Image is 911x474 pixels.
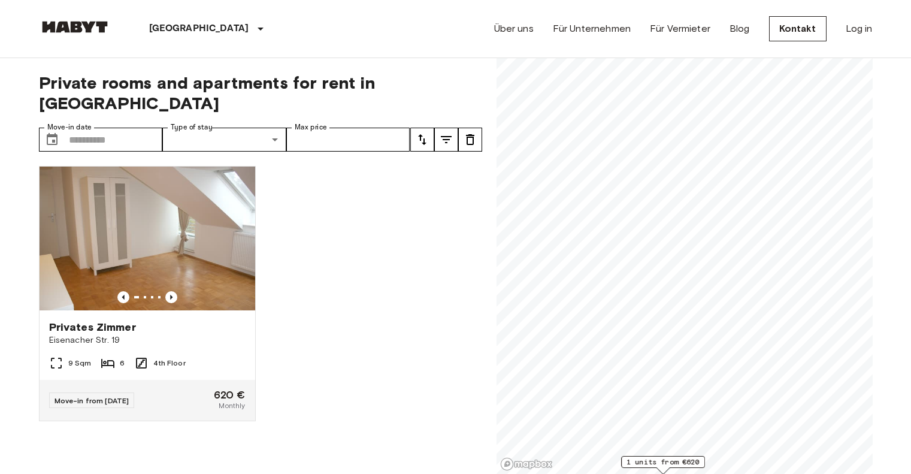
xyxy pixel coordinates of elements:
span: 4th Floor [153,358,185,369]
label: Type of stay [171,122,213,132]
span: 6 [120,358,125,369]
button: Previous image [117,291,129,303]
button: tune [410,128,434,152]
button: Choose date [40,128,64,152]
a: Kontakt [769,16,827,41]
a: Für Unternehmen [553,22,631,36]
span: Eisenacher Str. 19 [49,334,246,346]
button: tune [434,128,458,152]
a: Blog [730,22,750,36]
a: Für Vermieter [650,22,710,36]
label: Max price [295,122,327,132]
span: 9 Sqm [68,358,92,369]
a: Über uns [494,22,534,36]
label: Move-in date [47,122,92,132]
span: Move-in from [DATE] [55,396,129,405]
a: Marketing picture of unit DE-01-120-04MPrevious imagePrevious imagePrivates ZimmerEisenacher Str.... [39,166,256,421]
p: [GEOGRAPHIC_DATA] [149,22,249,36]
button: tune [458,128,482,152]
img: Marketing picture of unit DE-01-120-04M [40,167,255,310]
span: 620 € [214,390,246,400]
button: Previous image [165,291,177,303]
span: Monthly [219,400,245,411]
a: Log in [846,22,873,36]
span: 1 units from €620 [626,457,700,467]
img: Habyt [39,21,111,33]
span: Privates Zimmer [49,320,136,334]
span: Private rooms and apartments for rent in [GEOGRAPHIC_DATA] [39,73,482,113]
a: Mapbox logo [500,457,553,471]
